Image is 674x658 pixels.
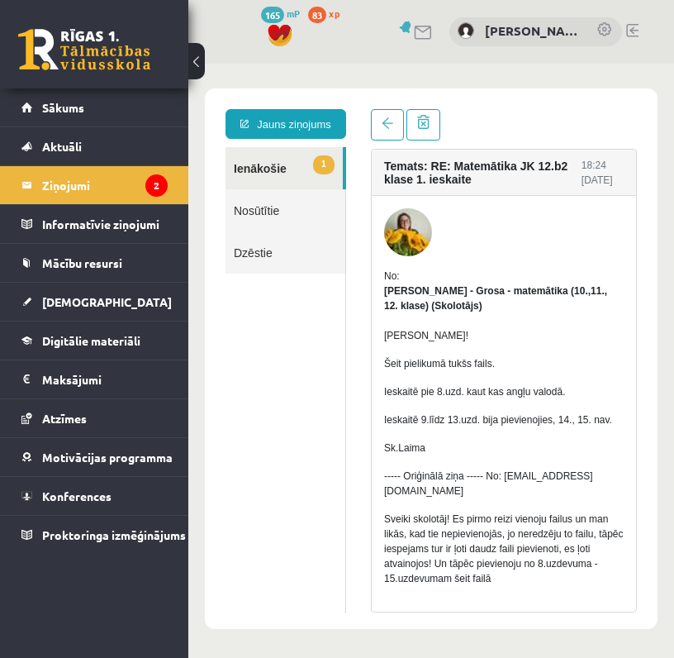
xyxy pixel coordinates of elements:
[21,516,168,554] a: Proktoringa izmēģinājums
[196,321,435,336] p: Ieskaitē pie 8.uzd. kaut kas angļu valodā.
[196,405,435,435] p: ----- Oriģinālā ziņa ----- No: [EMAIL_ADDRESS][DOMAIN_NAME]
[287,7,300,20] span: mP
[145,174,168,197] i: 2
[37,83,154,126] a: 1Ienākošie
[42,360,168,398] legend: Maksājumi
[21,360,168,398] a: Maksājumi
[21,438,168,476] a: Motivācijas programma
[196,448,435,522] p: Sveiki skolotāj! Es pirmo reizi vienoju failus un man likās, kad tie nepievienojās, jo neredzēju ...
[196,377,435,392] p: Sk.Laima
[21,399,168,437] a: Atzīmes
[261,7,300,20] a: 165 mP
[21,322,168,360] a: Digitālie materiāli
[308,7,348,20] a: 83 xp
[37,168,157,210] a: Dzēstie
[125,92,146,111] span: 1
[196,349,435,364] p: Ieskaitē 9.līdz 13.uzd. bija pievienojies, 14., 15. nav.
[42,205,168,243] legend: Informatīvie ziņojumi
[196,293,435,308] p: Šeit pielikumā tukšs fails.
[42,333,140,348] span: Digitālie materiāli
[37,45,158,75] a: Jauns ziņojums
[21,244,168,282] a: Mācību resursi
[21,205,168,243] a: Informatīvie ziņojumi
[18,29,150,70] a: Rīgas 1. Tālmācības vidusskola
[42,527,186,542] span: Proktoringa izmēģinājums
[42,294,172,309] span: [DEMOGRAPHIC_DATA]
[196,145,244,193] img: Laima Tukāne - Grosa - matemātika (10.,11., 12. klase)
[42,450,173,465] span: Motivācijas programma
[21,166,168,204] a: Ziņojumi2
[458,22,474,39] img: Kerija Daniela Kustova
[21,283,168,321] a: [DEMOGRAPHIC_DATA]
[196,265,435,279] p: [PERSON_NAME]!
[42,255,122,270] span: Mācību resursi
[42,166,168,204] legend: Ziņojumi
[42,100,84,115] span: Sākums
[42,489,112,503] span: Konferences
[196,205,435,220] div: No:
[261,7,284,23] span: 165
[393,94,435,124] div: 18:24 [DATE]
[196,96,393,122] h4: Temats: RE: Matemātika JK 12.b2 klase 1. ieskaite
[485,21,580,41] a: [PERSON_NAME]
[329,7,339,20] span: xp
[21,127,168,165] a: Aktuāli
[37,126,157,168] a: Nosūtītie
[196,222,419,248] strong: [PERSON_NAME] - Grosa - matemātika (10.,11., 12. klase) (Skolotājs)
[42,139,82,154] span: Aktuāli
[308,7,326,23] span: 83
[21,477,168,515] a: Konferences
[21,88,168,126] a: Sākums
[42,411,87,426] span: Atzīmes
